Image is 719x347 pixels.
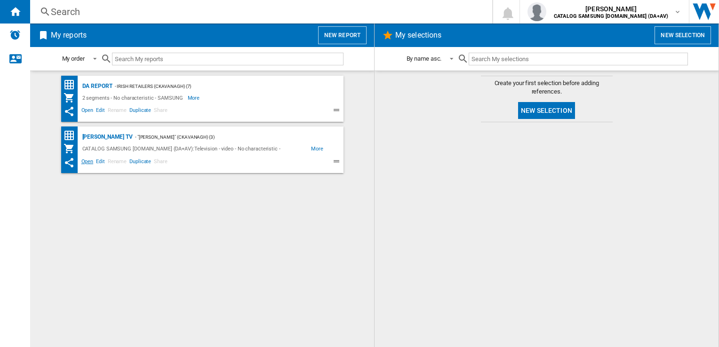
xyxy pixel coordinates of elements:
[80,131,133,143] div: [PERSON_NAME] TV
[64,157,75,168] ng-md-icon: This report has been shared with you
[80,157,95,168] span: Open
[188,92,201,103] span: More
[80,80,112,92] div: DA Report
[95,157,106,168] span: Edit
[62,55,85,62] div: My order
[80,143,311,155] div: CATALOG SAMSUNG [DOMAIN_NAME] (DA+AV):Television - video - No characteristic - SAMSUNG
[51,5,468,18] div: Search
[469,53,687,65] input: Search My selections
[49,26,88,44] h2: My reports
[152,157,169,168] span: Share
[112,53,344,65] input: Search My reports
[133,131,325,143] div: - "[PERSON_NAME]" (ckavanagh) (3)
[95,106,106,117] span: Edit
[518,102,575,119] button: New selection
[311,143,325,155] span: More
[80,92,188,103] div: 2 segments - No characteristic - SAMSUNG
[393,26,443,44] h2: My selections
[527,2,546,21] img: profile.jpg
[128,157,152,168] span: Duplicate
[655,26,711,44] button: New selection
[407,55,442,62] div: By name asc.
[554,13,668,19] b: CATALOG SAMSUNG [DOMAIN_NAME] (DA+AV)
[128,106,152,117] span: Duplicate
[106,106,128,117] span: Rename
[152,106,169,117] span: Share
[64,106,75,117] ng-md-icon: This report has been shared with you
[80,106,95,117] span: Open
[64,92,80,103] div: My Assortment
[64,79,80,91] div: Price Matrix
[64,130,80,142] div: Price Matrix
[554,4,668,14] span: [PERSON_NAME]
[106,157,128,168] span: Rename
[112,80,325,92] div: - Irish Retailers (ckavanagh) (7)
[481,79,613,96] span: Create your first selection before adding references.
[9,29,21,40] img: alerts-logo.svg
[318,26,367,44] button: New report
[64,143,80,155] div: My Assortment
